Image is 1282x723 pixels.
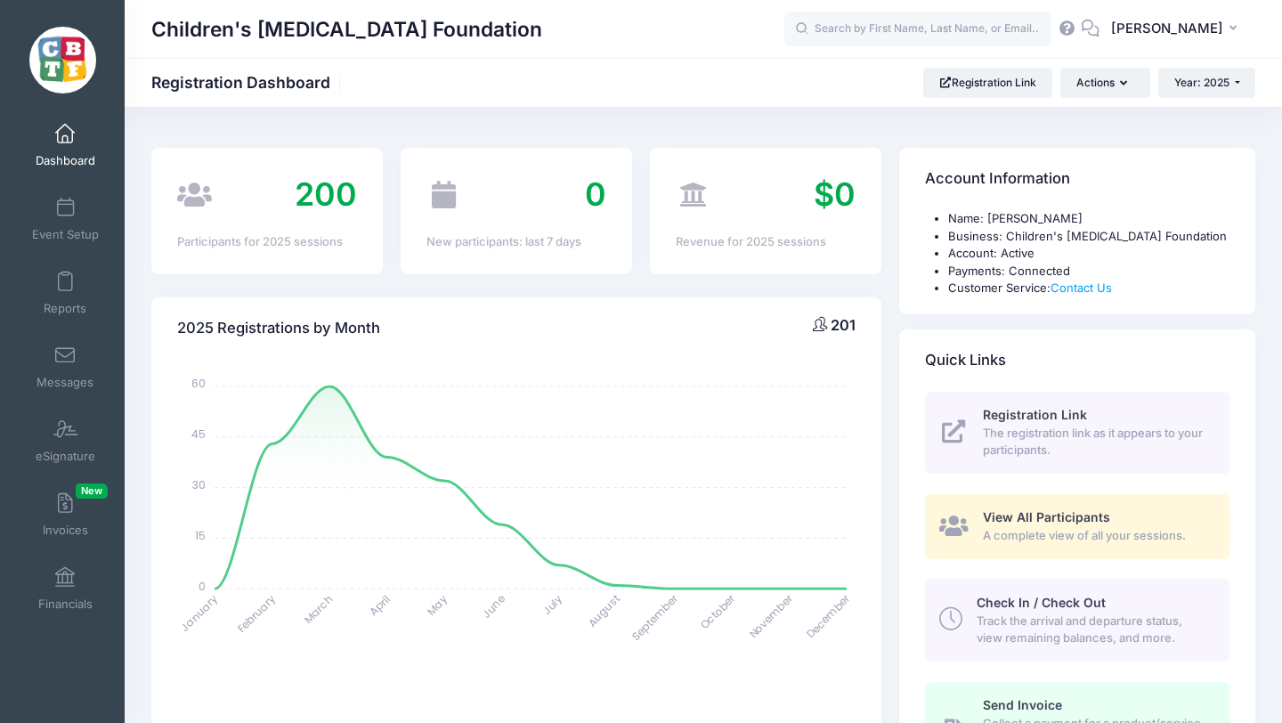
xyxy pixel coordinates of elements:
span: New [76,483,108,499]
span: Invoices [43,523,88,538]
tspan: August [585,591,623,630]
li: Account: Active [948,245,1229,263]
tspan: 0 [199,578,206,593]
img: Children's Brain Tumor Foundation [29,27,96,93]
tspan: December [803,590,854,641]
div: Participants for 2025 sessions [177,233,357,251]
tspan: September [629,590,681,643]
tspan: February [234,591,278,635]
span: View All Participants [983,509,1110,524]
tspan: 45 [191,426,206,442]
a: Event Setup [23,188,108,250]
span: Track the arrival and departure status, view remaining balances, and more. [977,613,1209,647]
span: Check In / Check Out [977,595,1106,610]
button: [PERSON_NAME] [1099,9,1255,50]
span: $0 [814,175,856,214]
a: View All Participants A complete view of all your sessions. [925,494,1229,559]
a: InvoicesNew [23,483,108,546]
tspan: November [746,590,797,641]
button: Actions [1060,68,1149,98]
li: Business: Children's [MEDICAL_DATA] Foundation [948,228,1229,246]
span: eSignature [36,449,95,464]
span: Messages [37,375,93,390]
span: The registration link as it appears to your participants. [983,425,1209,459]
span: 200 [295,175,357,214]
span: Financials [38,597,93,612]
tspan: March [301,591,337,627]
a: Registration Link [923,68,1052,98]
a: eSignature [23,410,108,472]
a: Registration Link The registration link as it appears to your participants. [925,392,1229,474]
a: Check In / Check Out Track the arrival and departure status, view remaining balances, and more. [925,579,1229,661]
tspan: October [697,590,739,632]
div: New participants: last 7 days [426,233,606,251]
span: [PERSON_NAME] [1111,19,1223,38]
span: Registration Link [983,407,1087,422]
tspan: January [177,591,221,635]
span: 0 [585,175,606,214]
h4: Quick Links [925,335,1006,386]
a: Messages [23,336,108,398]
h4: 2025 Registrations by Month [177,303,380,353]
h1: Registration Dashboard [151,73,345,92]
tspan: 30 [192,477,206,492]
span: Event Setup [32,227,99,242]
span: A complete view of all your sessions. [983,527,1209,545]
a: Financials [23,557,108,620]
a: Contact Us [1051,280,1112,295]
a: Dashboard [23,114,108,176]
tspan: June [479,591,508,621]
a: Reports [23,262,108,324]
span: 201 [831,316,856,334]
h4: Account Information [925,154,1070,205]
tspan: May [424,591,450,618]
li: Payments: Connected [948,263,1229,280]
li: Customer Service: [948,280,1229,297]
span: Reports [44,301,86,316]
span: Year: 2025 [1174,76,1229,89]
button: Year: 2025 [1158,68,1255,98]
tspan: April [366,591,393,618]
div: Revenue for 2025 sessions [676,233,856,251]
input: Search by First Name, Last Name, or Email... [784,12,1051,47]
li: Name: [PERSON_NAME] [948,210,1229,228]
span: Send Invoice [983,697,1062,712]
span: Dashboard [36,153,95,168]
tspan: 15 [195,528,206,543]
tspan: July [540,591,566,618]
h1: Children's [MEDICAL_DATA] Foundation [151,9,542,50]
tspan: 60 [191,376,206,391]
